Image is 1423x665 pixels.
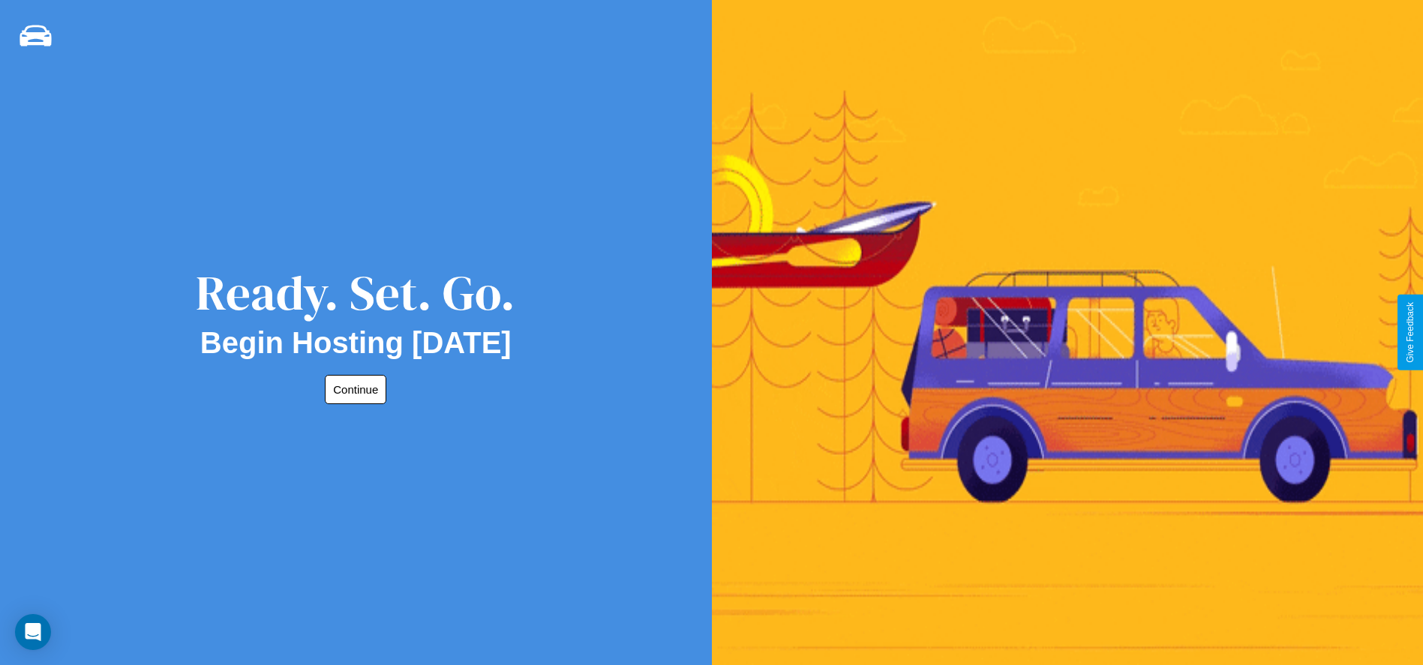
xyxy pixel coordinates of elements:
[200,326,512,360] h2: Begin Hosting [DATE]
[15,614,51,650] div: Open Intercom Messenger
[196,259,515,326] div: Ready. Set. Go.
[1405,302,1415,363] div: Give Feedback
[325,375,386,404] button: Continue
